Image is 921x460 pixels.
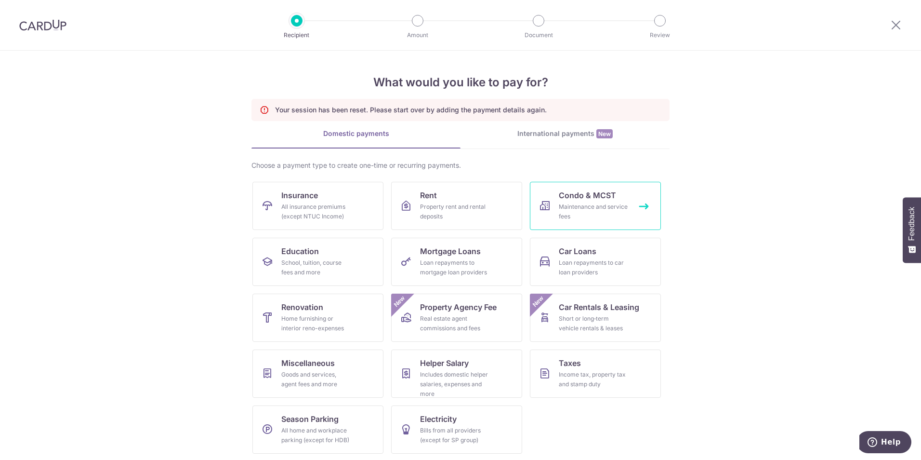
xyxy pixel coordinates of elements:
a: RentProperty rent and rental deposits [391,182,522,230]
span: New [596,129,613,138]
div: All home and workplace parking (except for HDB) [281,426,351,445]
p: Your session has been reset. Please start over by adding the payment details again. [275,105,547,115]
div: Short or long‑term vehicle rentals & leases [559,314,628,333]
span: Insurance [281,189,318,201]
button: Feedback - Show survey [903,197,921,263]
a: Season ParkingAll home and workplace parking (except for HDB) [252,406,383,454]
p: Amount [382,30,453,40]
div: Goods and services, agent fees and more [281,370,351,389]
span: Car Rentals & Leasing [559,301,639,313]
a: Condo & MCSTMaintenance and service fees [530,182,661,230]
div: Includes domestic helper salaries, expenses and more [420,370,489,399]
a: ElectricityBills from all providers (except for SP group) [391,406,522,454]
span: New [530,294,546,310]
span: Miscellaneous [281,357,335,369]
a: Car Rentals & LeasingShort or long‑term vehicle rentals & leasesNew [530,294,661,342]
div: International payments [460,129,670,139]
a: MiscellaneousGoods and services, agent fees and more [252,350,383,398]
span: Renovation [281,301,323,313]
div: Income tax, property tax and stamp duty [559,370,628,389]
span: Taxes [559,357,581,369]
a: Helper SalaryIncludes domestic helper salaries, expenses and more [391,350,522,398]
a: TaxesIncome tax, property tax and stamp duty [530,350,661,398]
a: Mortgage LoansLoan repayments to mortgage loan providers [391,238,522,286]
p: Recipient [261,30,332,40]
span: Helper Salary [420,357,469,369]
div: Property rent and rental deposits [420,202,489,221]
div: Bills from all providers (except for SP group) [420,426,489,445]
span: Education [281,245,319,257]
a: InsuranceAll insurance premiums (except NTUC Income) [252,182,383,230]
div: Loan repayments to mortgage loan providers [420,258,489,277]
span: Electricity [420,413,457,425]
div: Home furnishing or interior reno-expenses [281,314,351,333]
span: Car Loans [559,245,596,257]
h4: What would you like to pay for? [251,74,670,91]
span: Feedback [908,207,916,241]
iframe: Opens a widget where you can find more information [859,431,911,455]
a: EducationSchool, tuition, course fees and more [252,238,383,286]
a: Property Agency FeeReal estate agent commissions and feesNew [391,294,522,342]
div: Domestic payments [251,129,460,138]
span: Season Parking [281,413,339,425]
div: Loan repayments to car loan providers [559,258,628,277]
span: Rent [420,189,437,201]
div: All insurance premiums (except NTUC Income) [281,202,351,221]
div: School, tuition, course fees and more [281,258,351,277]
div: Maintenance and service fees [559,202,628,221]
span: Condo & MCST [559,189,616,201]
p: Document [503,30,574,40]
a: Car LoansLoan repayments to car loan providers [530,238,661,286]
span: Mortgage Loans [420,245,481,257]
img: CardUp [19,19,66,31]
div: Choose a payment type to create one-time or recurring payments. [251,161,670,170]
span: Property Agency Fee [420,301,497,313]
span: New [392,294,408,310]
a: RenovationHome furnishing or interior reno-expenses [252,294,383,342]
div: Real estate agent commissions and fees [420,314,489,333]
p: Review [624,30,696,40]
